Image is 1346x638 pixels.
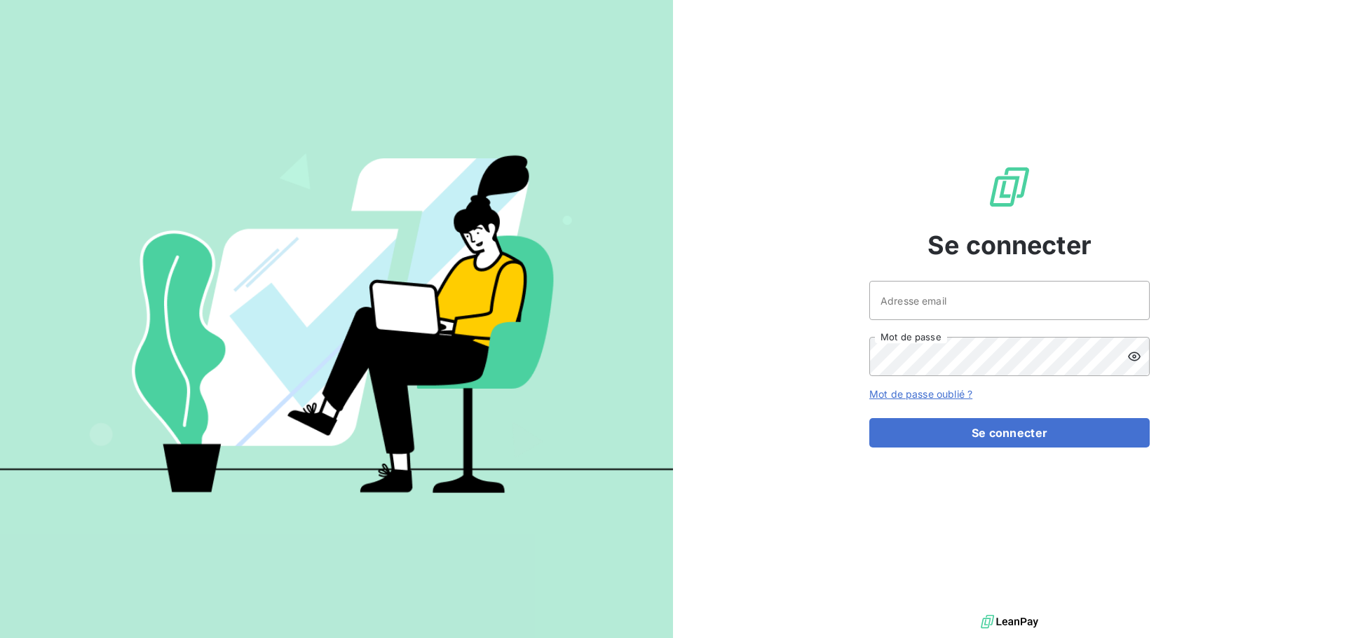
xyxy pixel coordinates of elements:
button: Se connecter [869,418,1150,448]
img: Logo LeanPay [987,165,1032,209]
img: logo [981,611,1038,632]
a: Mot de passe oublié ? [869,388,972,400]
span: Se connecter [927,226,1092,264]
input: placeholder [869,281,1150,320]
